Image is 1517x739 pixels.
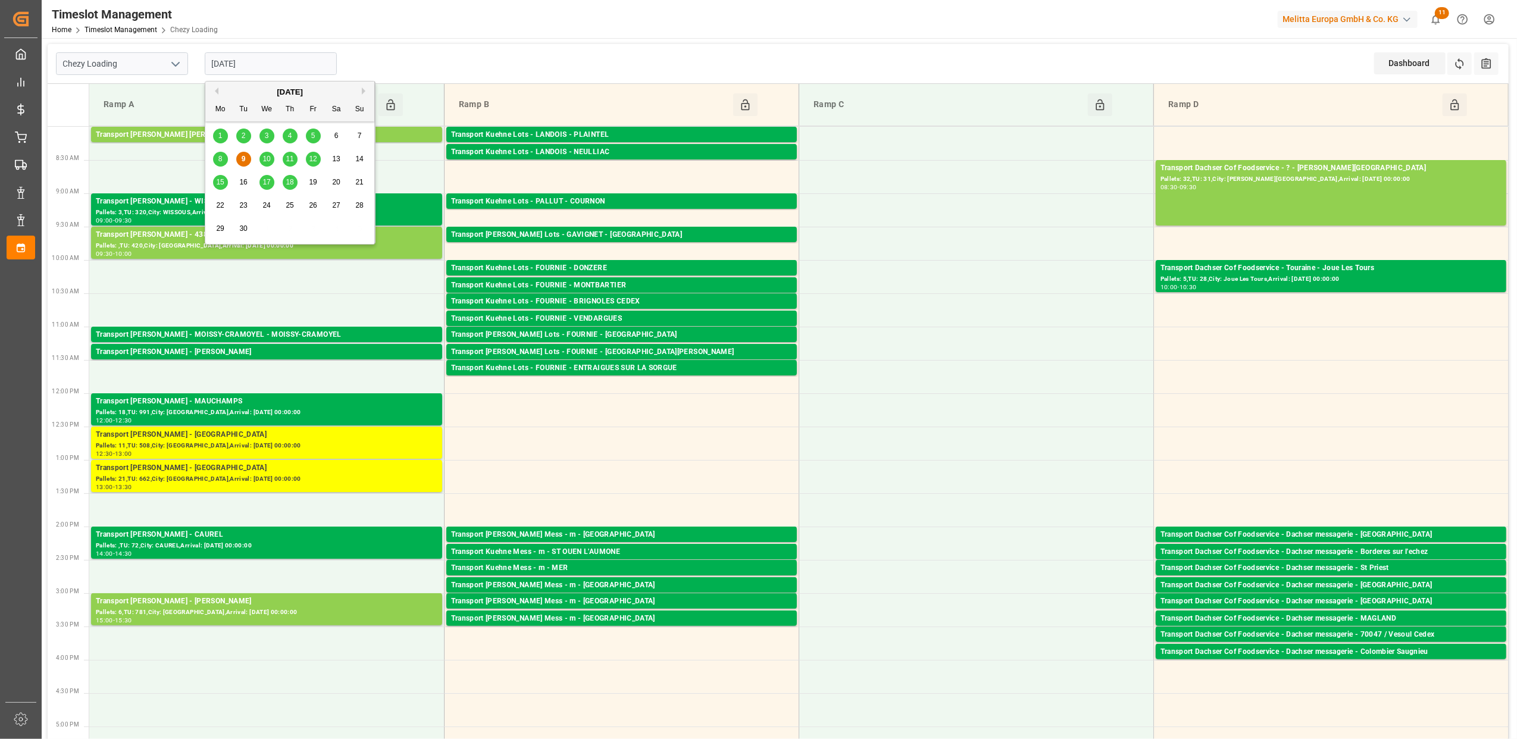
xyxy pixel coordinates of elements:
div: Choose Saturday, September 6th, 2025 [329,129,344,143]
div: Choose Wednesday, September 24th, 2025 [259,198,274,213]
div: Choose Tuesday, September 9th, 2025 [236,152,251,167]
div: Choose Tuesday, September 2nd, 2025 [236,129,251,143]
div: Transport Kuehne Mess - m - ST OUEN L'AUMONE [451,546,792,558]
div: Fr [306,102,321,117]
button: Help Center [1449,6,1476,33]
div: Pallets: 3,TU: ,City: BRIGNOLES CEDEX,Arrival: [DATE] 00:00:00 [451,308,792,318]
div: 10:00 [115,251,132,256]
span: 4 [288,131,292,140]
input: Type to search/select [56,52,188,75]
div: - [113,551,115,556]
div: Pallets: 1,TU: 35,City: [GEOGRAPHIC_DATA],Arrival: [DATE] 00:00:00 [1161,541,1502,551]
div: Choose Monday, September 1st, 2025 [213,129,228,143]
div: - [113,251,115,256]
input: DD-MM-YYYY [205,52,337,75]
div: Pallets: 1,TU: ,City: [GEOGRAPHIC_DATA][PERSON_NAME],Arrival: [DATE] 00:00:00 [451,358,792,368]
div: Transport Dachser Cof Foodservice - Dachser messagerie - [GEOGRAPHIC_DATA] [1161,580,1502,591]
div: - [113,451,115,456]
div: Ramp A [99,93,379,116]
div: 14:00 [96,551,113,556]
div: - [113,418,115,423]
div: 09:30 [96,251,113,256]
div: Su [352,102,367,117]
div: Pallets: 2,TU: 441,City: ENTRAIGUES SUR LA SORGUE,Arrival: [DATE] 00:00:00 [451,374,792,384]
span: 12 [309,155,317,163]
div: Pallets: 4,TU: 270,City: PLAINTEL,Arrival: [DATE] 00:00:00 [451,141,792,151]
div: Transport [PERSON_NAME] Lots - GAVIGNET - [GEOGRAPHIC_DATA] [451,229,792,241]
span: 2 [242,131,246,140]
div: month 2025-09 [209,124,371,240]
span: 16 [239,178,247,186]
span: 9:00 AM [56,188,79,195]
div: Pallets: ,TU: 7,City: [GEOGRAPHIC_DATA],Arrival: [DATE] 00:00:00 [451,608,792,618]
div: Pallets: 1,TU: 40,City: [GEOGRAPHIC_DATA],Arrival: [DATE] 00:00:00 [1161,625,1502,635]
div: Ramp B [454,93,733,116]
div: Choose Thursday, September 4th, 2025 [283,129,298,143]
span: 7 [358,131,362,140]
div: Pallets: ,TU: 21,City: [GEOGRAPHIC_DATA],Arrival: [DATE] 00:00:00 [451,541,792,551]
div: 10:30 [1180,284,1197,290]
div: 09:30 [115,218,132,223]
div: Transport [PERSON_NAME] - MAUCHAMPS [96,396,437,408]
div: Transport Dachser Cof Foodservice - Touraine - Joue Les Tours [1161,262,1502,274]
div: Transport Kuehne Lots - FOURNIE - ENTRAIGUES SUR LA SORGUE [451,362,792,374]
div: Timeslot Management [52,5,218,23]
span: 1:00 PM [56,455,79,461]
div: 10:00 [1161,284,1178,290]
div: Transport [PERSON_NAME] Mess - m - [GEOGRAPHIC_DATA] [451,613,792,625]
span: 8 [218,155,223,163]
div: Transport [PERSON_NAME] Lots - FOURNIE - [GEOGRAPHIC_DATA][PERSON_NAME] [451,346,792,358]
div: Pallets: 21,TU: 662,City: [GEOGRAPHIC_DATA],Arrival: [DATE] 00:00:00 [96,474,437,484]
div: Transport Dachser Cof Foodservice - Dachser messagerie - MAGLAND [1161,613,1502,625]
div: Pallets: 3,TU: ,City: NEULLIAC,Arrival: [DATE] 00:00:00 [451,158,792,168]
div: Transport [PERSON_NAME] - 4380 LISIEUX - LISIEUX [96,229,437,241]
div: Pallets: 1,TU: 25,City: 70047 / Vesoul Cedex,Arrival: [DATE] 00:00:00 [1161,641,1502,651]
div: Transport [PERSON_NAME] - [PERSON_NAME] [96,346,437,358]
span: 11 [1435,7,1449,19]
div: Transport Dachser Cof Foodservice - Dachser messagerie - Borderes sur l'echez [1161,546,1502,558]
span: 11:30 AM [52,355,79,361]
span: 14 [355,155,363,163]
div: Dashboard [1374,52,1446,74]
div: Pallets: 2,TU: 46,City: [GEOGRAPHIC_DATA],Arrival: [DATE] 00:00:00 [1161,608,1502,618]
span: 3 [265,131,269,140]
div: Choose Wednesday, September 10th, 2025 [259,152,274,167]
div: Choose Sunday, September 14th, 2025 [352,152,367,167]
span: 4:00 PM [56,655,79,661]
div: 12:00 [96,418,113,423]
span: 9:30 AM [56,221,79,228]
div: Sa [329,102,344,117]
span: 4:30 PM [56,688,79,694]
div: Pallets: 6,TU: 781,City: [GEOGRAPHIC_DATA],Arrival: [DATE] 00:00:00 [96,608,437,618]
div: Choose Wednesday, September 3rd, 2025 [259,129,274,143]
span: 27 [332,201,340,209]
span: 25 [286,201,293,209]
div: Choose Friday, September 12th, 2025 [306,152,321,167]
div: - [113,618,115,623]
a: Timeslot Management [85,26,157,34]
div: Choose Monday, September 15th, 2025 [213,175,228,190]
div: Transport [PERSON_NAME] Mess - m - [GEOGRAPHIC_DATA] [451,596,792,608]
div: Transport Dachser Cof Foodservice - Dachser messagerie - [GEOGRAPHIC_DATA] [1161,529,1502,541]
div: Pallets: 2,TU: ,City: St Priest,Arrival: [DATE] 00:00:00 [1161,574,1502,584]
div: Choose Tuesday, September 23rd, 2025 [236,198,251,213]
div: Choose Thursday, September 25th, 2025 [283,198,298,213]
div: Transport Kuehne Lots - LANDOIS - NEULLIAC [451,146,792,158]
span: 3:30 PM [56,621,79,628]
div: 15:30 [115,618,132,623]
div: - [1178,184,1180,190]
span: 10:00 AM [52,255,79,261]
div: - [113,218,115,223]
div: 14:30 [115,551,132,556]
button: show 11 new notifications [1422,6,1449,33]
div: Transport [PERSON_NAME] - MOISSY-CRAMOYEL - MOISSY-CRAMOYEL [96,329,437,341]
span: 10 [262,155,270,163]
div: Transport [PERSON_NAME] - [GEOGRAPHIC_DATA] [96,462,437,474]
span: 12:00 PM [52,388,79,394]
div: - [113,484,115,490]
div: 12:30 [115,418,132,423]
div: Pallets: 1,TU: 24,City: Borderes sur l'echez,Arrival: [DATE] 00:00:00 [1161,558,1502,568]
span: 2:00 PM [56,521,79,528]
div: Choose Thursday, September 18th, 2025 [283,175,298,190]
div: Pallets: 1,TU: 43,City: [GEOGRAPHIC_DATA],Arrival: [DATE] 00:00:00 [1161,658,1502,668]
